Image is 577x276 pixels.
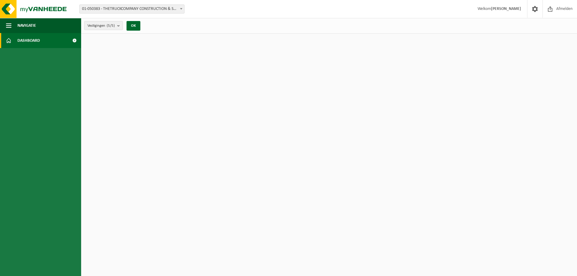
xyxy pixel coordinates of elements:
span: 01-050383 - THETRUCKCOMPANY CONSTRUCTION & SERVICE - GITS [79,5,185,14]
strong: [PERSON_NAME] [491,7,521,11]
span: 01-050383 - THETRUCKCOMPANY CONSTRUCTION & SERVICE - GITS [80,5,184,13]
count: (5/5) [107,24,115,28]
button: Vestigingen(5/5) [84,21,123,30]
button: OK [127,21,140,31]
span: Dashboard [17,33,40,48]
span: Navigatie [17,18,36,33]
span: Vestigingen [87,21,115,30]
